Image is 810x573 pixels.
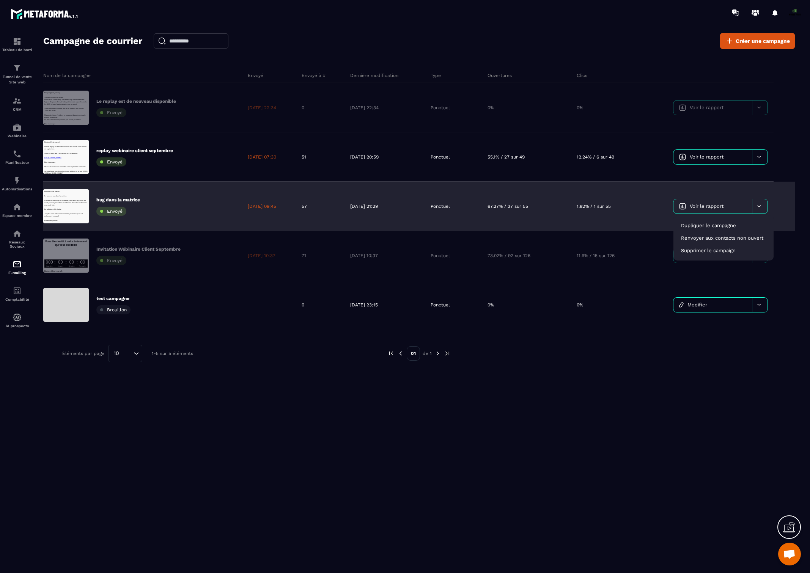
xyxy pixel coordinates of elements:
p: Bon visionnage ! [4,108,148,115]
p: Vous l'avez constaté il y a eu beaucoup d'investissement logiciel (l'espace client, le bilan patr... [4,26,148,49]
p: Ouvertures [488,72,512,78]
p: Ponctuel [431,105,450,111]
span: Renvoyer aux contacts non ouvert [681,235,763,241]
p: 0% [577,105,583,111]
p: Automatisations [2,187,32,191]
div: Ouvrir le chat [778,543,801,565]
p: [DATE] 09:45 [248,203,276,209]
p: Ponctuel [431,203,450,209]
p: 67.27% / 37 sur 55 [488,203,528,209]
p: [DATE] 10:37 [248,253,275,259]
p: 0 [302,105,304,111]
img: icon [679,302,684,308]
p: 71 [302,253,306,259]
p: Le lien n'était tout simplement pas activé par défaut. [4,93,148,100]
img: formation [13,96,22,105]
div: Search for option [108,345,142,362]
p: [DATE] 22:34 [248,105,276,111]
p: La solution a été résolu. [4,63,148,71]
p: Bon visionnage ! [4,71,148,78]
a: [URL][DOMAIN_NAME] [4,56,60,62]
p: Excellente journée [4,100,148,108]
a: Voir le rapport [673,150,752,164]
p: Invitation Wébinaire Client Septembre [96,246,181,252]
p: 12.24% / 6 sur 49 [577,154,614,160]
p: Ponctuel [431,253,450,259]
p: Réseaux Sociaux [2,240,32,248]
p: IA prospects [2,324,32,328]
span: Voir le rapport [690,203,723,209]
input: Search for option [122,349,132,358]
p: Mais cette fois ci c'est bon, le replay est disponible dans le bouton ci dessous. [4,78,148,93]
span: 10 [111,349,122,358]
p: 55.1% / 27 sur 49 [488,154,525,160]
p: Ponctuel [431,154,450,160]
a: automationsautomationsWebinaire [2,117,32,144]
img: email [13,260,22,269]
p: [DATE] 10:37 [350,253,378,259]
p: Le replay est de nouveau disponible [96,98,176,104]
p: 11.9% / 15 sur 126 [577,253,615,259]
p: On se retrouve mardi 7 octobre pour le prochain wébinaire. [4,86,148,93]
strong: Vous êtes invité à notre événement qui vous est dédié [6,5,145,26]
p: Comptabilité [2,297,32,301]
p: 0% [577,302,583,308]
p: Bonjour {{first_name}}, [4,4,148,11]
img: prev [397,350,404,357]
a: Modifier [673,298,752,312]
p: Je vous laisse me répondre si vous préférez le format 12h30-13h15 ou 18h30 - 19h15 ? [4,100,148,115]
span: Envoyé [107,258,123,263]
p: Dernière modification [350,72,398,78]
p: Voici le replay du webinaire réservé aux clients pour le mois de septembre. [4,19,148,33]
p: Comme vous avez pu le constater, vous avez reçu tous les mails pour ne pas oublier le wébinaire r... [4,33,148,56]
img: logo [11,7,79,20]
img: formation [13,37,22,46]
span: Dupliquer le campagne [681,223,736,228]
p: Voici de nouveau le replay. [4,19,148,26]
a: Voir le rapport [673,199,752,214]
p: [DATE] 21:29 [350,203,378,209]
p: 0% [488,302,494,308]
span: Brouillon [107,307,127,312]
img: Countdown [4,70,148,97]
p: 01 [407,346,420,361]
img: formation [13,63,22,72]
a: automationsautomationsEspace membre [2,197,32,223]
p: Nom de la campagne [43,72,91,78]
p: Ponctuel [431,302,450,308]
p: [DATE] 22:34 [350,105,379,111]
p: Vous avez aussi constaté que je ne maitrise pas encore 100% des outils [4,56,148,71]
p: 57 [302,203,307,209]
img: accountant [13,286,22,295]
a: formationformationTableau de bord [2,31,32,58]
img: social-network [13,229,22,238]
p: Il y a eu un bug dans la matrice. [4,19,148,26]
p: 1-5 sur 5 éléments [152,351,193,356]
a: social-networksocial-networkRéseaux Sociaux [2,223,32,254]
p: Si vous l'avez raté c'est dans le lien ci dessous. [4,41,148,49]
span: Modifier [687,302,707,308]
p: Tableau de bord [2,48,32,52]
img: automations [13,176,22,185]
a: schedulerschedulerPlanificateur [2,144,32,170]
img: icon [679,203,686,210]
p: CRM [2,107,32,111]
p: 51 [302,154,306,160]
span: Voir le rapport [690,154,723,160]
p: 0 [302,302,304,308]
span: Envoyé [107,110,123,115]
p: 1.82% / 1 sur 55 [577,203,611,209]
p: Type [431,72,441,78]
p: replay webinaire client septembre [96,148,173,154]
p: Bonjour {{first_name}}, [4,105,148,113]
p: Envoyé [248,72,263,78]
p: [DATE] 07:30 [248,154,276,160]
a: emailemailE-mailing [2,254,32,281]
p: Clics [577,72,587,78]
p: 0% [488,105,494,111]
p: J'espère vous retrouver la semaine prochaine pour cet évènement mensuel. [4,78,148,93]
span: Supprimer le campaign [681,248,736,253]
p: Envoyé à # [302,72,326,78]
img: prev [388,350,395,357]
